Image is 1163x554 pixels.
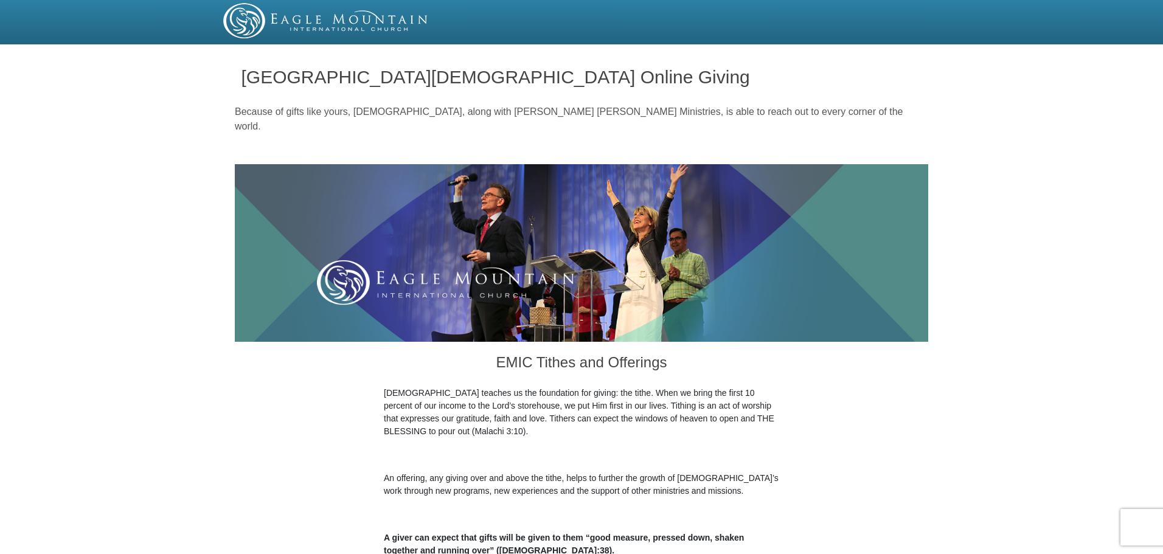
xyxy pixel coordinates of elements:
p: Because of gifts like yours, [DEMOGRAPHIC_DATA], along with [PERSON_NAME] [PERSON_NAME] Ministrie... [235,105,928,134]
p: [DEMOGRAPHIC_DATA] teaches us the foundation for giving: the tithe. When we bring the first 10 pe... [384,387,779,438]
h1: [GEOGRAPHIC_DATA][DEMOGRAPHIC_DATA] Online Giving [241,67,922,87]
p: An offering, any giving over and above the tithe, helps to further the growth of [DEMOGRAPHIC_DAT... [384,472,779,497]
img: EMIC [223,3,429,38]
h3: EMIC Tithes and Offerings [384,342,779,387]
